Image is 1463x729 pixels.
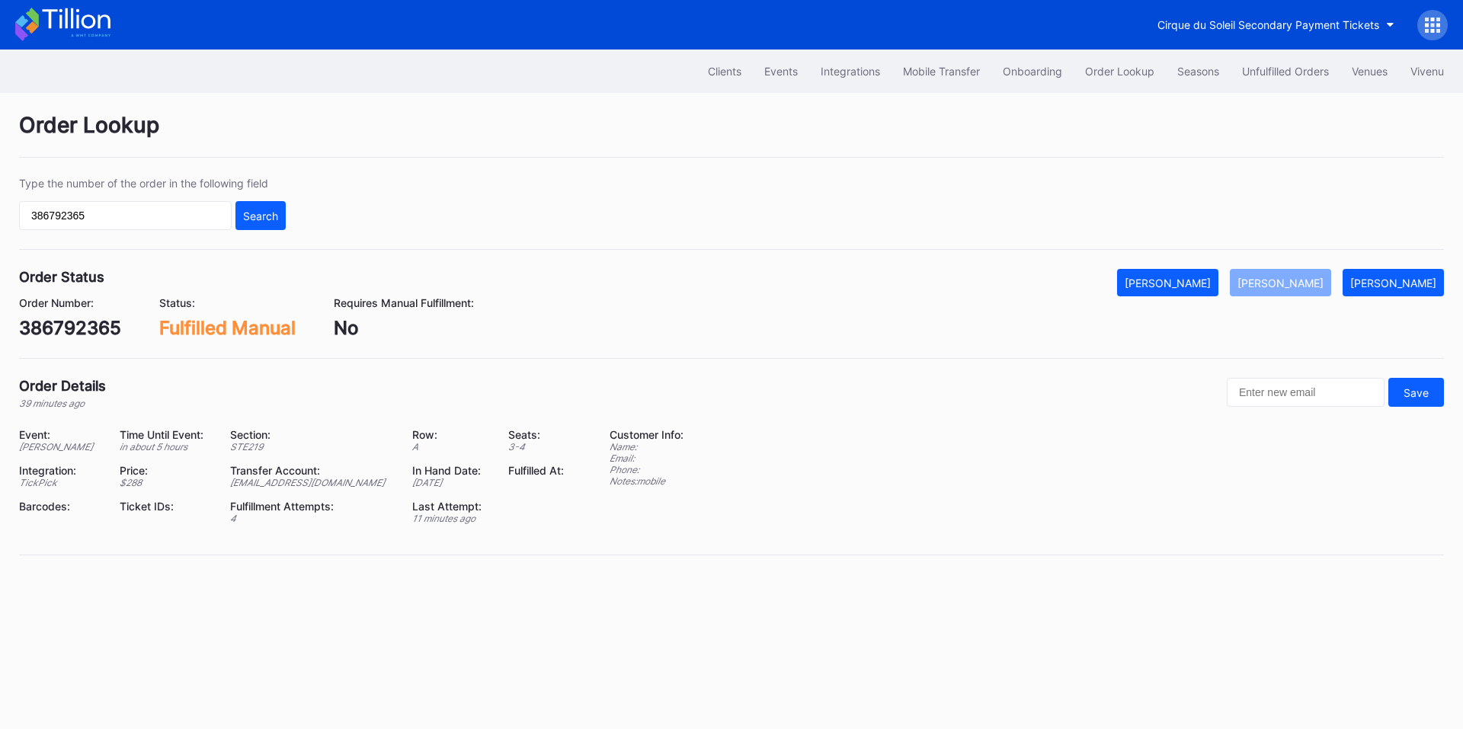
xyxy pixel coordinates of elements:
[1399,57,1455,85] button: Vivenu
[19,464,101,477] div: Integration:
[1125,277,1211,289] div: [PERSON_NAME]
[508,428,571,441] div: Seats:
[19,201,232,230] input: GT59662
[508,441,571,452] div: 3 - 4
[19,441,101,452] div: [PERSON_NAME]
[1227,378,1385,407] input: Enter new email
[159,317,296,339] div: Fulfilled Manual
[412,477,489,488] div: [DATE]
[1350,277,1436,289] div: [PERSON_NAME]
[230,464,392,477] div: Transfer Account:
[1410,65,1444,78] div: Vivenu
[235,201,286,230] button: Search
[1230,269,1331,296] button: [PERSON_NAME]
[230,513,392,524] div: 4
[610,441,683,452] div: Name:
[334,296,474,309] div: Requires Manual Fulfillment:
[1117,269,1218,296] button: [PERSON_NAME]
[1003,65,1062,78] div: Onboarding
[120,464,211,477] div: Price:
[19,428,101,441] div: Event:
[903,65,980,78] div: Mobile Transfer
[159,296,296,309] div: Status:
[1343,269,1444,296] button: [PERSON_NAME]
[19,112,1444,158] div: Order Lookup
[1074,57,1166,85] button: Order Lookup
[412,513,489,524] div: 11 minutes ago
[120,500,211,513] div: Ticket IDs:
[1231,57,1340,85] button: Unfulfilled Orders
[120,477,211,488] div: $ 288
[610,475,683,487] div: Notes: mobile
[334,317,474,339] div: No
[1166,57,1231,85] button: Seasons
[991,57,1074,85] button: Onboarding
[809,57,892,85] button: Integrations
[1340,57,1399,85] button: Venues
[412,500,489,513] div: Last Attempt:
[19,500,101,513] div: Barcodes:
[696,57,753,85] button: Clients
[412,428,489,441] div: Row:
[508,464,571,477] div: Fulfilled At:
[1352,65,1388,78] div: Venues
[1242,65,1329,78] div: Unfulfilled Orders
[1404,386,1429,399] div: Save
[610,452,683,464] div: Email:
[1157,18,1379,31] div: Cirque du Soleil Secondary Payment Tickets
[230,477,392,488] div: [EMAIL_ADDRESS][DOMAIN_NAME]
[19,269,104,285] div: Order Status
[19,317,121,339] div: 386792365
[19,296,121,309] div: Order Number:
[19,398,106,409] div: 39 minutes ago
[19,378,106,394] div: Order Details
[610,464,683,475] div: Phone:
[708,65,741,78] div: Clients
[1237,277,1324,289] div: [PERSON_NAME]
[412,441,489,452] div: A
[764,65,798,78] div: Events
[120,428,211,441] div: Time Until Event:
[1085,65,1154,78] div: Order Lookup
[1146,11,1406,39] button: Cirque du Soleil Secondary Payment Tickets
[412,464,489,477] div: In Hand Date:
[1177,65,1219,78] div: Seasons
[610,428,683,441] div: Customer Info:
[892,57,991,85] button: Mobile Transfer
[230,500,392,513] div: Fulfillment Attempts:
[120,441,211,452] div: in about 5 hours
[243,209,278,222] div: Search
[230,441,392,452] div: STE219
[753,57,809,85] button: Events
[230,428,392,441] div: Section:
[19,477,101,488] div: TickPick
[821,65,880,78] div: Integrations
[1388,378,1444,407] button: Save
[19,177,286,190] div: Type the number of the order in the following field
